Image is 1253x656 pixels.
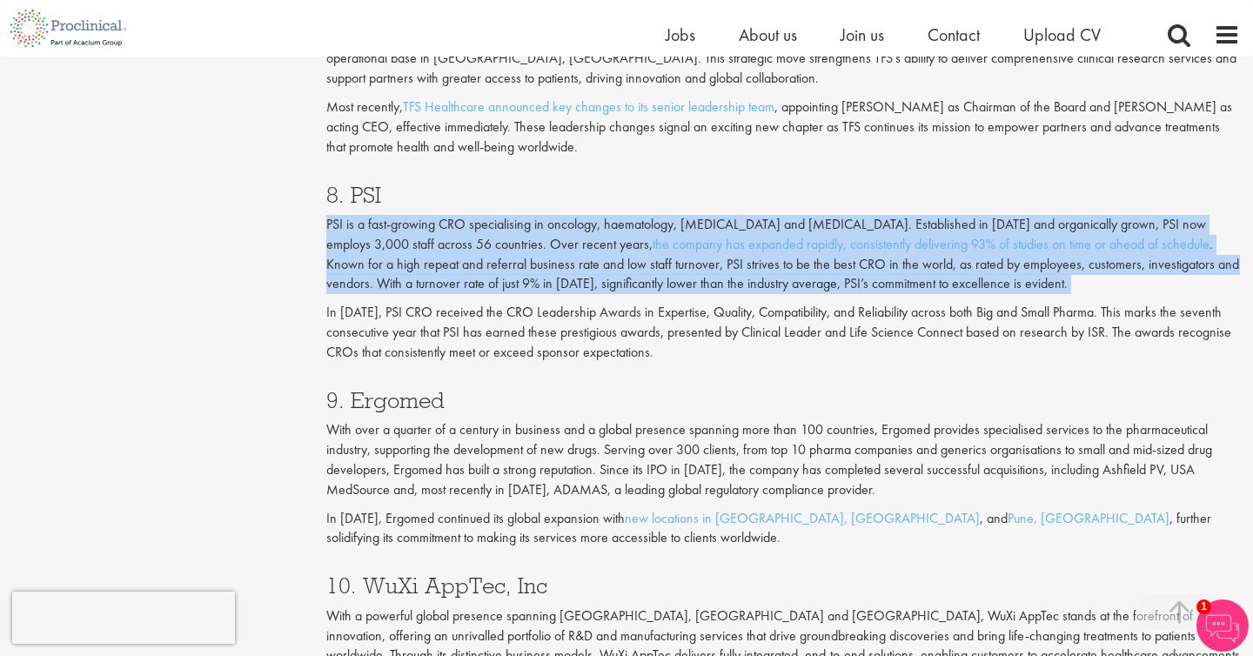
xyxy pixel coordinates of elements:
iframe: reCAPTCHA [12,592,235,644]
a: About us [739,23,797,46]
a: Pune, [GEOGRAPHIC_DATA] [1008,509,1169,527]
span: 1 [1196,599,1211,614]
h3: 10. WuXi AppTec, Inc [326,574,1240,597]
a: Contact [928,23,980,46]
p: Most recently, , appointing [PERSON_NAME] as Chairman of the Board and [PERSON_NAME] as acting CE... [326,97,1240,157]
a: the company has expanded rapidly, consistently delivering 93% of studies on time or ahead of sche... [653,235,1209,253]
a: Join us [841,23,884,46]
a: new locations in [GEOGRAPHIC_DATA], [GEOGRAPHIC_DATA] [625,509,980,527]
p: PSI is a fast-growing CRO specialising in oncology, haematology, [MEDICAL_DATA] and [MEDICAL_DATA... [326,215,1240,294]
h3: 9. Ergomed [326,389,1240,412]
a: Jobs [666,23,695,46]
a: TFS Healthcare announced key changes to its senior leadership team [403,97,774,116]
h3: 8. PSI [326,184,1240,206]
p: In [DATE], PSI CRO received the CRO Leadership Awards in Expertise, Quality, Compatibility, and R... [326,303,1240,363]
a: Upload CV [1023,23,1101,46]
p: In [DATE], Ergomed continued its global expansion with , and , further solidifying its commitment... [326,509,1240,549]
img: Chatbot [1196,599,1249,652]
p: With over a quarter of a century in business and a global presence spanning more than 100 countri... [326,420,1240,499]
